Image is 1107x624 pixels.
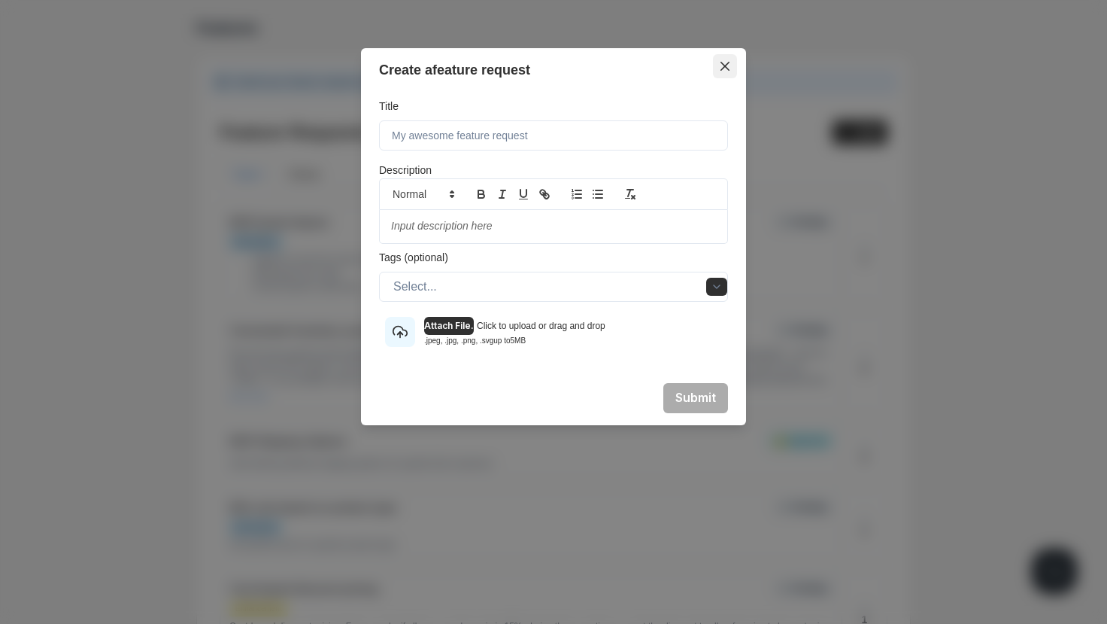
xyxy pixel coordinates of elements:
[379,250,728,266] p: Tags (optional)
[379,99,728,114] p: Title
[713,54,737,78] button: Close
[706,278,727,296] button: more options
[379,120,728,151] input: My awesome feature request
[379,163,728,178] p: Description
[424,317,474,335] button: Attach File.
[424,335,526,346] p: .jpeg, .jpg, .png, .svg up to 5 MB
[663,383,728,413] button: Submit
[361,48,746,93] header: Create a feature request
[477,319,605,333] p: Click to upload or drag and drop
